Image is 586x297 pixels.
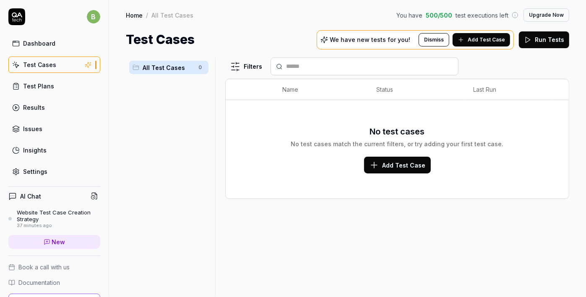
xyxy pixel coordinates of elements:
div: Settings [23,167,47,176]
a: Settings [8,163,100,180]
img: tab_domain_overview_orange.svg [23,49,29,55]
button: Filters [225,58,267,75]
div: Keywords by Traffic [93,49,141,55]
th: Last Run [465,79,552,100]
div: Test Plans [23,82,54,90]
a: New [8,235,100,249]
a: Documentation [8,278,100,287]
a: Home [126,11,143,19]
div: Test Cases [23,60,56,69]
span: Add Test Case [383,161,426,170]
div: v 4.0.25 [23,13,41,20]
div: Dashboard [23,39,55,48]
a: Test Cases [8,57,100,73]
h1: Test Cases [126,30,195,49]
a: Website Test Case Creation Strategy37 minutes ago [8,209,100,228]
div: No test cases match the current filters, or try adding your first test case. [291,139,504,148]
div: Domain: [DOMAIN_NAME] [22,22,92,28]
a: Issues [8,121,100,137]
th: Name [274,79,368,100]
div: All Test Cases [151,11,193,19]
div: Domain Overview [32,49,75,55]
span: All Test Cases [143,63,193,72]
span: b [87,10,100,23]
div: Website Test Case Creation Strategy [17,209,100,223]
button: b [87,8,100,25]
span: 0 [195,62,205,72]
div: Results [23,103,45,112]
a: Dashboard [8,35,100,52]
span: Documentation [18,278,60,287]
img: tab_keywords_by_traffic_grey.svg [83,49,90,55]
button: Add Test Case [364,157,431,173]
button: Dismiss [419,33,449,46]
span: New [52,238,65,246]
button: Upgrade Now [523,8,569,22]
span: 500 / 500 [426,11,452,20]
div: / [146,11,148,19]
span: Add Test Case [468,36,505,44]
a: Results [8,99,100,116]
span: Book a call with us [18,263,70,271]
span: You have [396,11,422,20]
img: logo_orange.svg [13,13,20,20]
h3: No test cases [370,125,425,138]
div: 37 minutes ago [17,223,100,229]
p: We have new tests for you! [330,37,410,43]
img: website_grey.svg [13,22,20,28]
div: Issues [23,124,42,133]
h4: AI Chat [20,192,41,201]
a: Insights [8,142,100,158]
button: Add Test Case [453,33,510,46]
span: test executions left [456,11,508,20]
button: Run Tests [519,31,569,48]
th: Status [368,79,465,100]
a: Test Plans [8,78,100,94]
div: Insights [23,146,47,155]
a: Book a call with us [8,263,100,271]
